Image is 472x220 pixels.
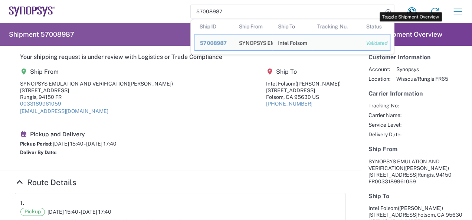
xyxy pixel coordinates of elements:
[398,205,443,211] span: ([PERSON_NAME])
[396,66,448,73] span: Synopsys
[368,131,401,138] span: Delivery Date:
[368,172,417,178] span: [STREET_ADDRESS]
[53,141,117,147] span: [DATE] 15:40 - [DATE] 17:40
[20,101,61,107] a: 0033189961059
[266,80,341,87] div: Intel Folsom
[266,101,312,107] a: [PHONE_NUMBER]
[20,131,117,138] h5: Pickup and Delivery
[368,112,401,119] span: Carrier Name:
[368,193,464,200] h5: Ship To
[20,87,173,94] div: [STREET_ADDRESS]
[312,19,361,34] th: Tracking Nu.
[273,19,312,34] th: Ship To
[368,102,401,109] span: Tracking No:
[396,76,448,82] span: Wissous/Rungis FR65
[20,141,53,147] span: Pickup Period:
[266,87,341,94] div: [STREET_ADDRESS]
[375,179,416,184] span: 0033189961059
[404,165,449,171] span: ([PERSON_NAME])
[200,40,227,46] span: 57008987
[20,80,173,87] div: SYNOPSYS EMULATION AND VERIFICATION
[194,19,394,54] table: Search Results
[20,208,45,216] span: Pickup
[368,121,401,128] span: Service Level:
[368,54,464,61] h5: Customer Information
[368,158,464,185] address: Rungis, 94150 FR
[368,76,390,82] span: Location:
[234,19,273,34] th: Ship From
[366,40,385,46] div: Validated
[20,199,24,208] strong: 1.
[20,94,173,100] div: Rungis, 94150 FR
[295,81,341,87] span: ([PERSON_NAME])
[368,66,390,73] span: Account:
[266,94,341,100] div: Folsom, CA 95630 US
[191,4,383,19] input: Shipment, tracking or reference number
[20,108,108,114] a: [EMAIL_ADDRESS][DOMAIN_NAME]
[266,68,341,75] h5: Ship To
[368,146,464,153] h5: Ship From
[9,30,74,39] h2: Shipment 57008987
[20,53,341,60] h5: Your shipping request is under review with Logistics or Trade Compliance
[20,150,57,155] span: Deliver By Date:
[194,19,234,34] th: Ship ID
[368,205,443,218] span: Intel Folsom [STREET_ADDRESS]
[239,34,268,50] div: SYNOPSYS EMULATION AND VERIFICATION
[200,40,229,46] div: 57008987
[368,90,464,97] h5: Carrier Information
[20,68,173,75] h5: Ship From
[361,19,390,34] th: Status
[368,159,440,171] span: SYNOPSYS EMULATION AND VERIFICATION
[361,23,472,46] header: Shipment Overview
[128,81,173,87] span: ([PERSON_NAME])
[278,34,307,50] div: Intel Folsom
[47,209,111,215] span: [DATE] 15:40 - [DATE] 17:40
[15,178,76,187] a: Hide Details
